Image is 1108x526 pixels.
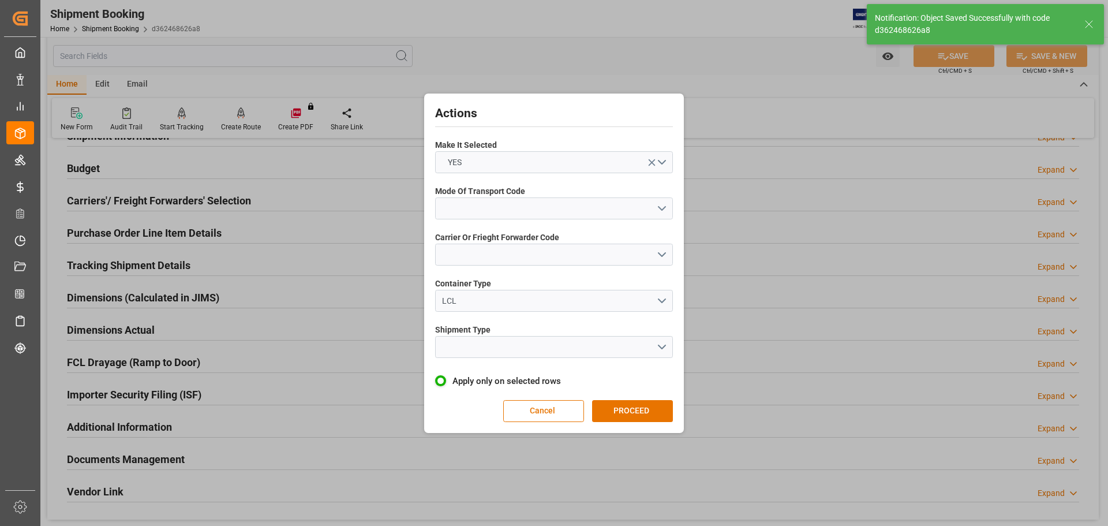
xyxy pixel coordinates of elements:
[435,324,491,336] span: Shipment Type
[442,295,657,307] div: LCL
[503,400,584,422] button: Cancel
[592,400,673,422] button: PROCEED
[435,151,673,173] button: open menu
[435,278,491,290] span: Container Type
[435,232,559,244] span: Carrier Or Frieght Forwarder Code
[435,374,673,388] label: Apply only on selected rows
[875,12,1073,36] div: Notification: Object Saved Successfully with code d362468626a8
[435,185,525,197] span: Mode Of Transport Code
[435,244,673,266] button: open menu
[435,290,673,312] button: open menu
[435,336,673,358] button: open menu
[442,156,467,169] span: YES
[435,197,673,219] button: open menu
[435,139,497,151] span: Make It Selected
[435,105,673,123] h2: Actions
